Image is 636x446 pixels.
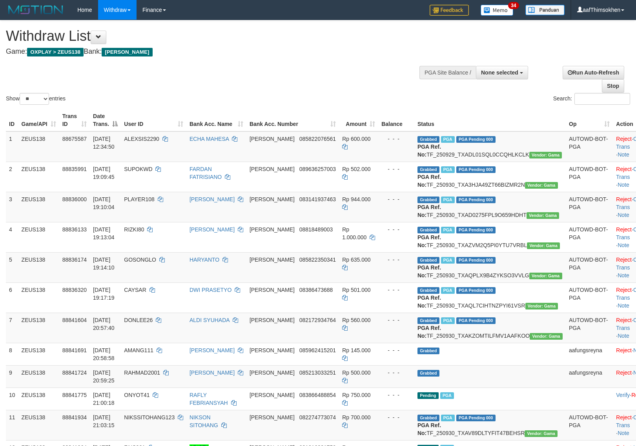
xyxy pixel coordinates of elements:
[342,370,370,376] span: Rp 500.000
[6,48,416,56] h4: Game: Bank:
[440,392,454,399] span: Marked by aafkaynarin
[417,295,441,309] b: PGA Ref. No:
[124,257,156,263] span: GOSONGLO
[62,347,87,353] span: 88841691
[616,414,632,421] a: Reject
[381,391,411,399] div: - - -
[342,414,370,421] span: Rp 700.000
[93,287,115,301] span: [DATE] 19:17:19
[417,415,439,421] span: Grabbed
[618,242,629,248] a: Note
[27,48,84,56] span: OXPLAY > ZEUS138
[6,313,18,343] td: 7
[250,317,295,323] span: [PERSON_NAME]
[59,109,90,131] th: Trans ID: activate to sort column ascending
[476,66,528,79] button: None selected
[566,410,613,440] td: AUTOWD-BOT-PGA
[62,226,87,233] span: 88836133
[93,166,115,180] span: [DATE] 19:09:45
[417,422,441,436] b: PGA Ref. No:
[456,257,496,264] span: PGA Pending
[190,166,222,180] a: FARDAN FATRISIANO
[616,257,632,263] a: Reject
[6,109,18,131] th: ID
[566,192,613,222] td: AUTOWD-BOT-PGA
[299,257,336,263] span: Copy 085822350341 to clipboard
[342,196,370,202] span: Rp 944.000
[190,414,218,428] a: NIKSON SITOHANG
[342,317,370,323] span: Rp 560.000
[250,287,295,293] span: [PERSON_NAME]
[414,313,566,343] td: TF_250930_TXAKZOMTILFMV1AAFKOO
[417,317,439,324] span: Grabbed
[250,392,295,398] span: [PERSON_NAME]
[299,196,336,202] span: Copy 083141937463 to clipboard
[124,370,160,376] span: RAHMAD2001
[250,196,295,202] span: [PERSON_NAME]
[190,317,230,323] a: ALDI SYUHADA
[299,136,336,142] span: Copy 085822076561 to clipboard
[299,166,336,172] span: Copy 089636257003 to clipboard
[456,415,496,421] span: PGA Pending
[441,227,455,233] span: Marked by aafpengsreynich
[417,287,439,294] span: Grabbed
[529,152,562,158] span: Vendor URL: https://trx31.1velocity.biz
[525,430,558,437] span: Vendor URL: https://trx31.1velocity.biz
[417,204,441,218] b: PGA Ref. No:
[299,317,336,323] span: Copy 082172934764 to clipboard
[616,136,632,142] a: Reject
[342,226,366,240] span: Rp 1.000.000
[566,162,613,192] td: AUTOWD-BOT-PGA
[417,264,441,279] b: PGA Ref. No:
[18,252,59,282] td: ZEUS138
[62,317,87,323] span: 88841604
[618,182,629,188] a: Note
[6,282,18,313] td: 6
[456,136,496,143] span: PGA Pending
[93,347,115,361] span: [DATE] 20:58:58
[414,410,566,440] td: TF_250930_TXAV89DLTYFIT47BEHSR
[414,131,566,162] td: TF_250929_TXADL01SQL0CCQHLKCLK
[6,192,18,222] td: 3
[93,370,115,384] span: [DATE] 20:59:25
[566,365,613,388] td: aafungsreyna
[616,287,632,293] a: Reject
[18,109,59,131] th: Game/API: activate to sort column ascending
[6,410,18,440] td: 11
[417,227,439,233] span: Grabbed
[190,287,231,293] a: DWI PRASETYO
[18,131,59,162] td: ZEUS138
[6,388,18,410] td: 10
[441,197,455,203] span: Marked by aafpengsreynich
[250,226,295,233] span: [PERSON_NAME]
[339,109,378,131] th: Amount: activate to sort column ascending
[616,347,632,353] a: Reject
[381,346,411,354] div: - - -
[566,252,613,282] td: AUTOWD-BOT-PGA
[618,302,629,309] a: Note
[93,414,115,428] span: [DATE] 21:03:15
[381,226,411,233] div: - - -
[18,365,59,388] td: ZEUS138
[250,347,295,353] span: [PERSON_NAME]
[124,414,175,421] span: NIKSSITOHANG123
[618,212,629,218] a: Note
[417,136,439,143] span: Grabbed
[250,414,295,421] span: [PERSON_NAME]
[553,93,630,105] label: Search:
[530,333,563,340] span: Vendor URL: https://trx31.1velocity.biz
[342,347,370,353] span: Rp 145.000
[62,257,87,263] span: 88836174
[529,273,562,279] span: Vendor URL: https://trx31.1velocity.biz
[250,136,295,142] span: [PERSON_NAME]
[441,136,455,143] span: Marked by aafpengsreynich
[342,392,370,398] span: Rp 750.000
[414,252,566,282] td: TF_250930_TXAQPLX9B4ZYKSO3VVLG
[6,4,66,16] img: MOTION_logo.png
[124,392,149,398] span: ONYOT41
[417,257,439,264] span: Grabbed
[441,415,455,421] span: Marked by aafkaynarin
[6,131,18,162] td: 1
[381,413,411,421] div: - - -
[62,136,87,142] span: 88675587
